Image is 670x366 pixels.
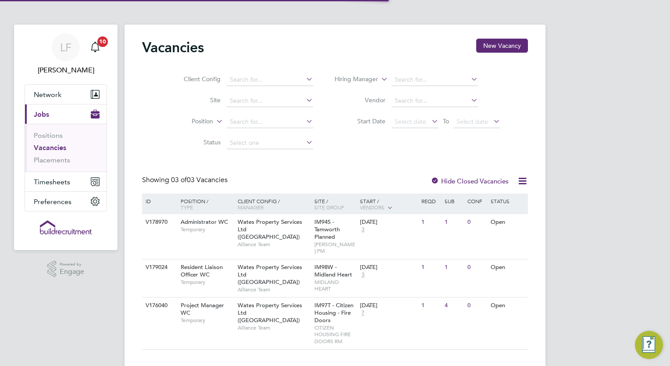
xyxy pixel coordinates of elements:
[34,178,70,186] span: Timesheets
[170,75,221,83] label: Client Config
[419,214,442,230] div: 1
[170,138,221,146] label: Status
[227,95,313,107] input: Search for...
[314,324,356,345] span: CITIZEN HOUSING FIRE DOORS RM
[227,137,313,149] input: Select one
[488,259,527,276] div: Open
[25,65,107,75] span: Loarda Fregjaj
[238,286,310,293] span: Alliance Team
[314,263,352,278] span: IM98W - Midland Heart
[34,90,61,99] span: Network
[34,144,66,152] a: Vacancies
[314,204,344,211] span: Site Group
[488,214,527,230] div: Open
[181,279,233,286] span: Temporary
[238,241,310,248] span: Alliance Team
[360,302,417,309] div: [DATE]
[419,259,442,276] div: 1
[440,115,452,127] span: To
[358,194,419,215] div: Start /
[227,116,313,128] input: Search for...
[14,25,118,250] nav: Main navigation
[431,177,509,185] label: Hide Closed Vacancies
[181,226,233,233] span: Temporary
[181,204,193,211] span: Type
[171,176,187,184] span: 03 of
[142,39,204,56] h2: Vacancies
[25,192,107,211] button: Preferences
[170,96,221,104] label: Site
[314,218,340,240] span: IM94S - Tamworth Planned
[181,218,228,226] span: Administrator WC
[25,104,107,124] button: Jobs
[60,268,84,276] span: Engage
[456,118,488,126] span: Select date
[395,118,426,126] span: Select date
[488,298,527,314] div: Open
[314,279,356,292] span: MIDLAND HEART
[465,214,488,230] div: 0
[143,194,174,208] div: ID
[181,301,224,316] span: Project Manager WC
[442,214,465,230] div: 1
[465,298,488,314] div: 0
[25,85,107,104] button: Network
[25,33,107,75] a: LF[PERSON_NAME]
[25,220,107,234] a: Go to home page
[360,226,366,233] span: 3
[47,261,85,277] a: Powered byEngage
[465,259,488,276] div: 0
[360,219,417,226] div: [DATE]
[171,176,228,184] span: 03 Vacancies
[238,263,302,286] span: Wates Property Services Ltd ([GEOGRAPHIC_DATA])
[314,301,353,324] span: IM97T - Citizen Housing - Fire Doors
[335,117,385,125] label: Start Date
[392,74,478,86] input: Search for...
[442,298,465,314] div: 4
[488,194,527,208] div: Status
[143,214,174,230] div: V178970
[238,218,302,240] span: Wates Property Services Ltd ([GEOGRAPHIC_DATA])
[465,194,488,208] div: Conf
[86,33,104,61] a: 10
[235,194,312,215] div: Client Config /
[142,176,229,185] div: Showing
[34,197,71,206] span: Preferences
[238,301,302,324] span: Wates Property Services Ltd ([GEOGRAPHIC_DATA])
[34,110,49,118] span: Jobs
[442,194,465,208] div: Sub
[360,204,385,211] span: Vendors
[328,75,378,84] label: Hiring Manager
[34,156,70,164] a: Placements
[181,263,223,278] span: Resident Liaison Officer WC
[181,317,233,324] span: Temporary
[476,39,528,53] button: New Vacancy
[143,259,174,276] div: V179024
[163,117,213,126] label: Position
[143,298,174,314] div: V176040
[360,264,417,271] div: [DATE]
[174,194,235,215] div: Position /
[314,241,356,255] span: [PERSON_NAME] PM
[419,194,442,208] div: Reqd
[442,259,465,276] div: 1
[392,95,478,107] input: Search for...
[419,298,442,314] div: 1
[312,194,358,215] div: Site /
[335,96,385,104] label: Vendor
[60,261,84,268] span: Powered by
[635,331,663,359] button: Engage Resource Center
[97,36,108,47] span: 10
[360,271,366,279] span: 3
[25,124,107,172] div: Jobs
[60,42,71,53] span: LF
[360,309,366,317] span: 7
[238,324,310,331] span: Alliance Team
[25,172,107,191] button: Timesheets
[227,74,313,86] input: Search for...
[238,204,264,211] span: Manager
[40,220,92,234] img: buildrec-logo-retina.png
[34,131,63,140] a: Positions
